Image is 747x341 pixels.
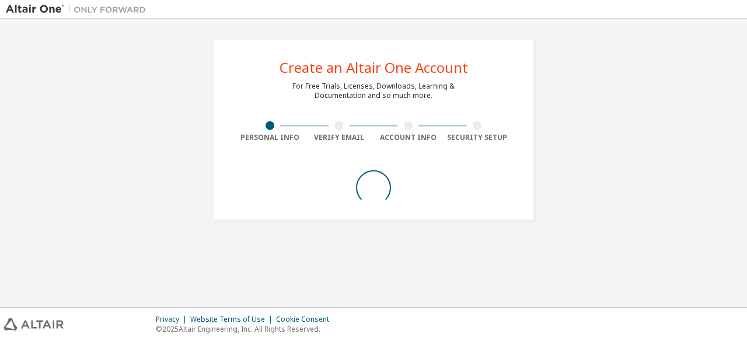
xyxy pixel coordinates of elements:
img: Altair One [6,3,152,15]
img: altair_logo.svg [4,318,64,331]
div: Personal Info [235,133,305,142]
div: Create an Altair One Account [280,61,468,75]
div: Website Terms of Use [190,315,276,324]
div: Security Setup [443,133,512,142]
div: Account Info [373,133,443,142]
p: © 2025 Altair Engineering, Inc. All Rights Reserved. [156,324,336,334]
div: For Free Trials, Licenses, Downloads, Learning & Documentation and so much more. [292,82,455,100]
div: Verify Email [305,133,374,142]
div: Privacy [156,315,190,324]
div: Cookie Consent [276,315,336,324]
